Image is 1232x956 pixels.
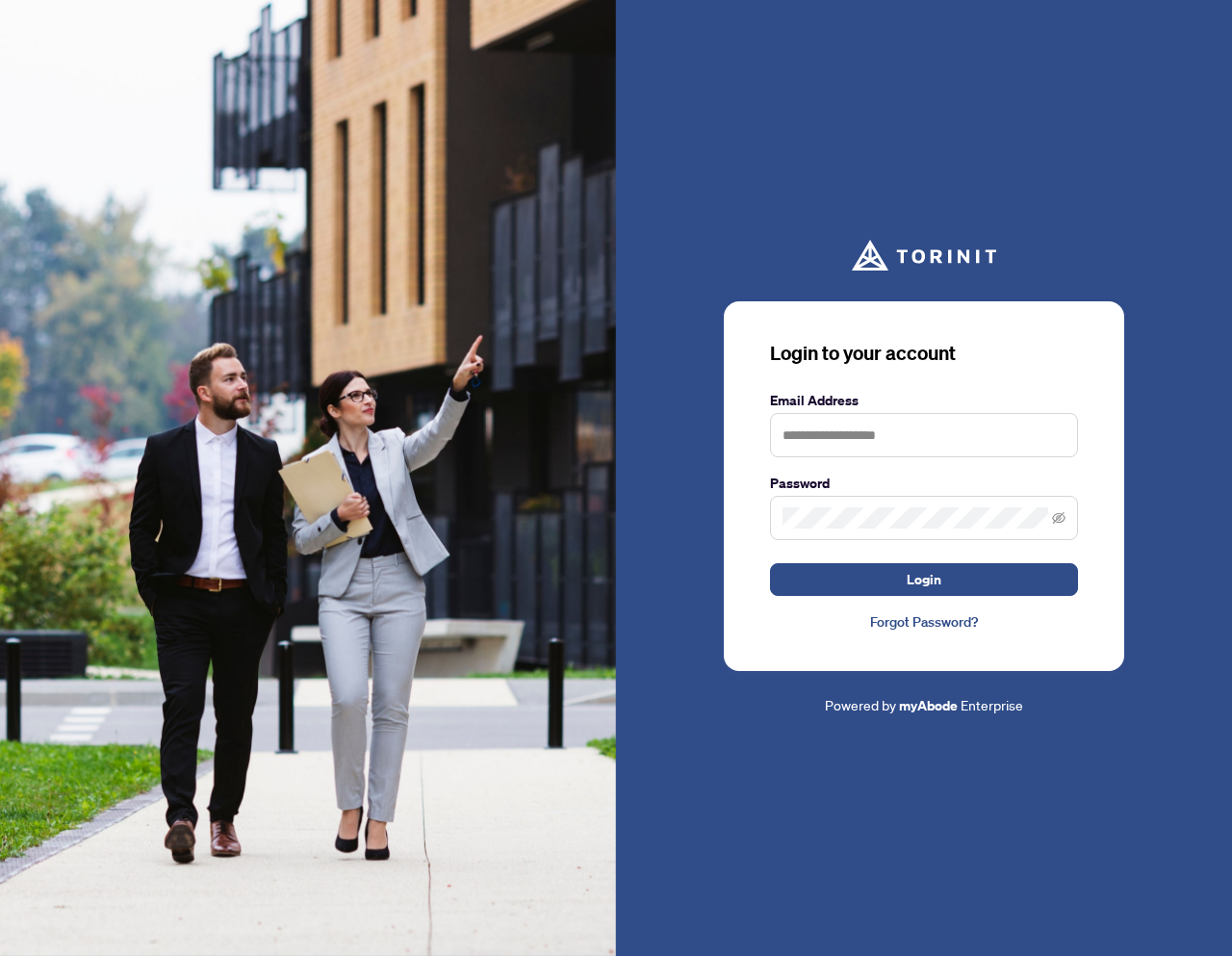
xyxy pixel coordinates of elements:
img: ma-logo [852,240,996,271]
span: eye-invisible [1052,511,1065,525]
button: Login [770,563,1078,596]
span: Login [907,564,941,595]
h3: Login to your account [770,340,1078,367]
a: Forgot Password? [770,611,1078,633]
a: myAbode [899,695,958,716]
span: Enterprise [961,696,1023,713]
label: Password [770,473,1078,494]
span: Powered by [825,696,896,713]
label: Email Address [770,390,1078,411]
